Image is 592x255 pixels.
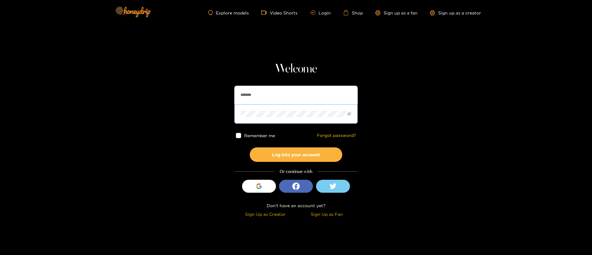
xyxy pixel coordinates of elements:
div: Don't have an account yet? [234,202,358,209]
div: Or continue with [234,168,358,175]
a: Explore models [208,10,249,15]
a: Shop [343,10,363,15]
h1: Welcome [234,62,358,76]
span: video-camera [261,10,270,15]
div: Sign Up as Creator [236,211,294,218]
a: Forgot password? [317,133,356,138]
span: Remember me [244,133,275,138]
a: Sign up as a creator [430,10,481,15]
div: Sign Up as Fan [298,211,356,218]
span: eye-invisible [347,112,351,116]
button: Log into your account [250,147,342,162]
a: Sign up as a fan [375,10,417,15]
a: Login [310,10,331,15]
a: Video Shorts [261,10,298,15]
